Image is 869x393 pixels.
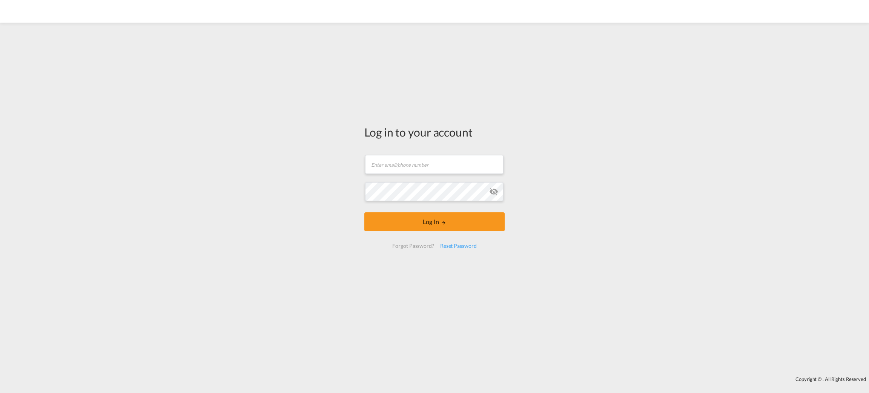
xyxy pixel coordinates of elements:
div: Log in to your account [364,124,505,140]
div: Forgot Password? [389,239,437,253]
div: Reset Password [437,239,480,253]
button: LOGIN [364,212,505,231]
input: Enter email/phone number [365,155,504,174]
md-icon: icon-eye-off [489,187,498,196]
